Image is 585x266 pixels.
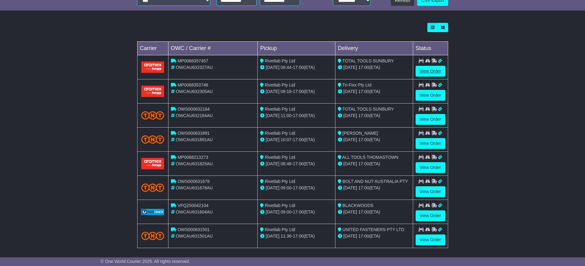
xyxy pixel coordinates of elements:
[416,138,445,149] a: View Order
[343,82,372,87] span: Tri-Fixx Pty Ltd
[358,137,369,142] span: 17:00
[141,232,164,240] img: TNT_Domestic.png
[281,89,291,94] span: 09:18
[358,89,369,94] span: 17:00
[338,112,410,119] div: (ETA)
[343,161,357,166] span: [DATE]
[343,209,357,214] span: [DATE]
[177,155,208,160] span: MP0068213273
[343,113,357,118] span: [DATE]
[260,112,333,119] div: - (ETA)
[416,90,445,101] a: View Order
[343,179,408,184] span: BOLT AND NUT AUSTRALIA PTY
[293,137,304,142] span: 17:00
[416,186,445,197] a: View Order
[176,65,213,70] span: OWCAU632327AU
[338,233,410,239] div: (ETA)
[416,162,445,173] a: View Order
[260,185,333,191] div: - (ETA)
[176,234,213,239] span: OWCAU631501AU
[281,65,291,70] span: 09:44
[358,185,369,190] span: 17:00
[266,185,279,190] span: [DATE]
[293,161,304,166] span: 17:00
[281,234,291,239] span: 11:36
[177,131,210,136] span: OWS000631891
[342,155,398,160] span: ALL TOOLS THOMASTOWN
[176,209,213,214] span: OWCAU631604AU
[416,210,445,221] a: View Order
[177,107,210,112] span: OWS000632184
[265,82,295,87] span: Rivetlab Pty Ltd
[176,161,213,166] span: OWCAU631825AU
[260,233,333,239] div: - (ETA)
[265,155,295,160] span: Rivetlab Pty Ltd
[266,137,279,142] span: [DATE]
[358,209,369,214] span: 17:00
[281,209,291,214] span: 09:00
[338,161,410,167] div: (ETA)
[177,203,208,208] span: VFQZ50042104
[260,137,333,143] div: - (ETA)
[176,113,213,118] span: OWCAU632184AU
[343,107,394,112] span: TOTAL TOOLS SUNBURY
[293,65,304,70] span: 17:00
[293,234,304,239] span: 17:00
[266,113,279,118] span: [DATE]
[343,65,357,70] span: [DATE]
[358,161,369,166] span: 17:00
[177,82,208,87] span: MP0068353746
[266,234,279,239] span: [DATE]
[343,89,357,94] span: [DATE]
[141,86,164,97] img: Aramex.png
[293,209,304,214] span: 17:00
[260,88,333,95] div: - (ETA)
[335,42,413,55] td: Delivery
[265,203,295,208] span: Rivetlab Pty Ltd
[177,227,210,232] span: OWS000631501
[265,227,295,232] span: Rivetlab Pty Ltd
[413,42,448,55] td: Status
[260,161,333,167] div: - (ETA)
[343,58,394,63] span: TOTAL TOOLS SUNBURY
[141,61,164,73] img: Aramex.png
[176,89,213,94] span: OWCAU632305AU
[293,89,304,94] span: 17:00
[141,135,164,144] img: TNT_Domestic.png
[260,64,333,71] div: - (ETA)
[293,113,304,118] span: 17:00
[343,131,378,136] span: [PERSON_NAME]
[176,185,213,190] span: OWCAU631678AU
[343,203,373,208] span: BLACKWOODS
[343,227,404,232] span: UNITED FASTENERS PTY LTD
[265,58,295,63] span: Rivetlab Pty Ltd
[358,113,369,118] span: 17:00
[343,234,357,239] span: [DATE]
[260,209,333,215] div: - (ETA)
[141,209,164,215] img: GetCarrierServiceLogo
[338,209,410,215] div: (ETA)
[416,114,445,125] a: View Order
[281,185,291,190] span: 09:00
[141,158,164,169] img: Aramex.png
[141,184,164,192] img: TNT_Domestic.png
[358,234,369,239] span: 17:00
[265,179,295,184] span: Rivetlab Pty Ltd
[338,64,410,71] div: (ETA)
[266,161,279,166] span: [DATE]
[266,89,279,94] span: [DATE]
[281,137,291,142] span: 10:07
[177,58,208,63] span: MP0068357457
[338,88,410,95] div: (ETA)
[338,185,410,191] div: (ETA)
[416,66,445,77] a: View Order
[258,42,335,55] td: Pickup
[177,179,210,184] span: OWS000631678
[281,113,291,118] span: 11:00
[168,42,258,55] td: OWC / Carrier #
[265,107,295,112] span: Rivetlab Pty Ltd
[137,42,168,55] td: Carrier
[176,137,213,142] span: OWCAU631891AU
[358,65,369,70] span: 17:00
[338,137,410,143] div: (ETA)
